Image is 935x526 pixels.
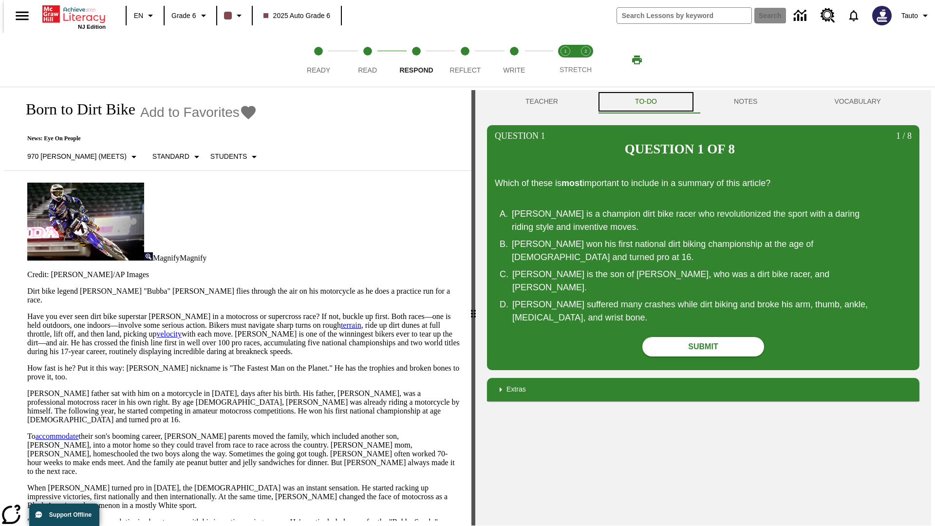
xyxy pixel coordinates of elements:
[625,142,735,157] h2: Question 1 of 8
[437,33,493,87] button: Reflect step 4 of 5
[512,298,882,324] div: [PERSON_NAME] suffered many crashes while dirt biking and broke his arm, thumb, ankle, [MEDICAL_D...
[153,254,180,262] span: Magnify
[551,33,580,87] button: Stretch Read step 1 of 2
[841,3,866,28] a: Notifications
[220,7,249,24] button: Class color is dark brown. Change class color
[495,131,545,168] p: Question
[621,51,653,69] button: Print
[168,7,213,24] button: Grade: Grade 6, Select a grade
[898,7,935,24] button: Profile/Settings
[180,254,206,262] span: Magnify
[506,384,526,394] p: Extras
[134,11,143,21] span: EN
[486,33,542,87] button: Write step 5 of 5
[896,131,900,141] span: 1
[4,90,471,521] div: reading
[500,268,508,281] span: C .
[399,66,433,74] span: Respond
[902,131,905,141] span: /
[475,90,931,526] div: activity
[872,6,892,25] img: Avatar
[206,148,264,166] button: Select Student
[512,238,882,264] div: [PERSON_NAME] won his first national dirt biking championship at the age of [DEMOGRAPHIC_DATA] an...
[27,270,460,279] p: Credit: [PERSON_NAME]/AP Images
[29,504,99,526] button: Support Offline
[140,104,257,121] button: Add to Favorites - Born to Dirt Bike
[358,66,377,74] span: Read
[23,148,144,166] button: Select Lexile, 970 Lexile (Meets)
[149,148,206,166] button: Scaffolds, Standard
[210,151,247,162] p: Students
[866,3,898,28] button: Select a new avatar
[27,364,460,381] p: How fast is he? Put it this way: [PERSON_NAME] nickname is "The Fastest Man on the Planet." He ha...
[27,183,144,261] img: Motocross racer James Stewart flies through the air on his dirt bike.
[152,151,189,162] p: Standard
[42,3,106,30] div: Home
[341,321,361,329] a: terrain
[339,33,395,87] button: Read step 2 of 5
[27,312,460,356] p: Have you ever seen dirt bike superstar [PERSON_NAME] in a motocross or supercross race? If not, b...
[450,66,481,74] span: Reflect
[512,207,882,234] div: [PERSON_NAME] is a champion dirt bike racer who revolutionized the sport with a daring riding sty...
[796,90,919,113] button: VOCABULARY
[290,33,347,87] button: Ready step 1 of 5
[572,33,600,87] button: Stretch Respond step 2 of 2
[78,24,106,30] span: NJ Edition
[584,49,587,54] text: 2
[36,432,79,440] a: accommodate
[471,90,475,526] div: Press Enter or Spacebar and then press right and left arrow keys to move the slider
[561,178,582,188] strong: most
[171,11,196,21] span: Grade 6
[564,49,566,54] text: 1
[896,131,912,168] p: 8
[617,8,751,23] input: search field
[487,90,597,113] button: Teacher
[388,33,445,87] button: Respond step 3 of 5
[642,337,764,357] button: Submit
[495,177,912,190] p: Which of these is important to include in a summary of this article?
[156,330,182,338] a: velocity
[263,11,331,21] span: 2025 Auto Grade 6
[695,90,796,113] button: NOTES
[487,90,919,113] div: Instructional Panel Tabs
[503,66,525,74] span: Write
[27,484,460,510] p: When [PERSON_NAME] turned pro in [DATE], the [DEMOGRAPHIC_DATA] was an instant sensation. He star...
[27,389,460,424] p: [PERSON_NAME] father sat with him on a motorcycle in [DATE], days after his birth. His father, [P...
[307,66,330,74] span: Ready
[539,131,545,141] span: 1
[560,66,592,74] span: STRETCH
[130,7,161,24] button: Language: EN, Select a language
[788,2,815,29] a: Data Center
[500,207,508,221] span: A .
[27,287,460,304] p: Dirt bike legend [PERSON_NAME] "Bubba" [PERSON_NAME] flies through the air on his motorcycle as h...
[16,135,264,142] p: News: Eye On People
[27,151,127,162] p: 970 [PERSON_NAME] (Meets)
[144,252,153,261] img: Magnify
[16,100,135,118] h1: Born to Dirt Bike
[140,105,240,120] span: Add to Favorites
[901,11,918,21] span: Tauto
[27,432,460,476] p: To their son's booming career, [PERSON_NAME] parents moved the family, which included another son...
[597,90,695,113] button: TO-DO
[487,378,919,401] div: Extras
[512,268,882,294] div: [PERSON_NAME] is the son of [PERSON_NAME], who was a dirt bike racer, and [PERSON_NAME].
[500,298,508,311] span: D .
[8,1,37,30] button: Open side menu
[500,238,508,251] span: B .
[815,2,841,29] a: Resource Center, Will open in new tab
[49,511,92,518] span: Support Offline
